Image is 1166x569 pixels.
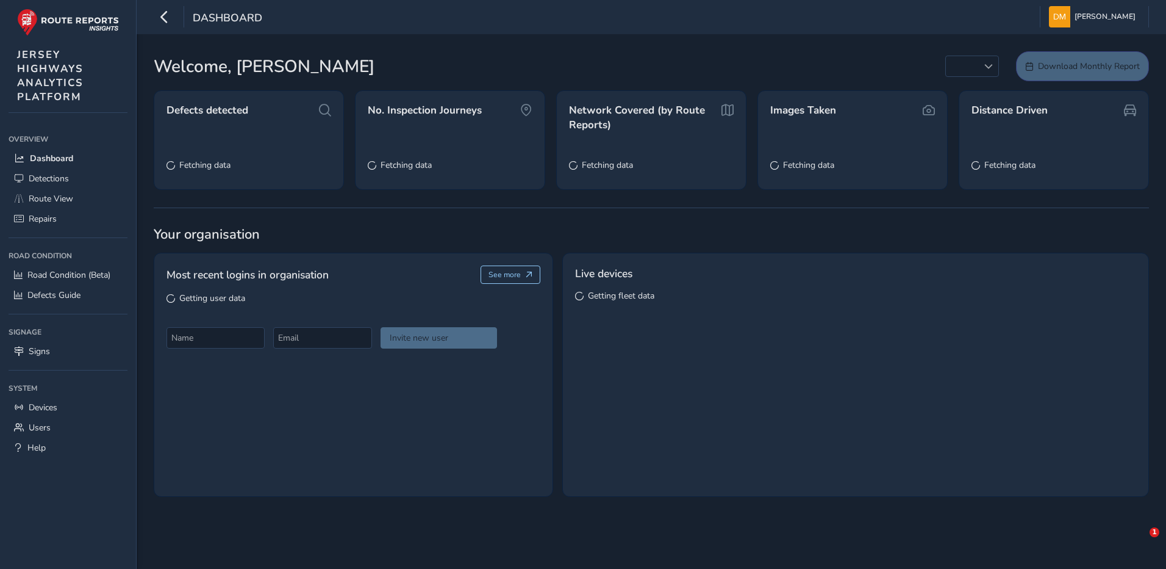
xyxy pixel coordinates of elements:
a: Devices [9,397,127,418]
a: Detections [9,169,127,189]
div: Overview [9,130,127,148]
div: System [9,379,127,397]
input: Email [273,327,371,349]
a: Users [9,418,127,438]
span: Most recent logins in organisation [166,267,329,283]
a: Help [9,438,127,458]
span: Dashboard [30,153,73,164]
span: Road Condition (Beta) [27,269,110,281]
span: Network Covered (by Route Reports) [569,103,717,132]
span: Your organisation [154,225,1149,244]
a: Route View [9,189,127,209]
span: Images Taken [770,103,836,118]
div: Signage [9,323,127,341]
span: [PERSON_NAME] [1075,6,1136,27]
span: Signs [29,346,50,357]
span: Getting user data [179,292,245,304]
a: Signs [9,341,127,361]
span: Fetching data [381,159,432,171]
input: Name [166,327,265,349]
span: Users [29,422,51,433]
a: Repairs [9,209,127,229]
a: Defects Guide [9,285,127,305]
button: [PERSON_NAME] [1049,6,1140,27]
span: No. Inspection Journeys [368,103,482,118]
span: Devices [29,402,57,413]
span: Defects Guide [27,289,80,301]
span: Fetching data [179,159,231,171]
iframe: Intercom live chat [1125,527,1154,557]
span: Route View [29,193,73,205]
img: diamond-layout [1049,6,1070,27]
span: JERSEY HIGHWAYS ANALYTICS PLATFORM [17,48,84,104]
span: Help [27,442,46,454]
span: Repairs [29,213,57,225]
button: See more [481,266,541,284]
span: Live devices [575,266,632,281]
span: Detections [29,173,69,184]
span: Dashboard [193,10,262,27]
a: Road Condition (Beta) [9,265,127,285]
span: Fetching data [783,159,834,171]
span: Fetching data [984,159,1035,171]
a: Dashboard [9,148,127,169]
span: See more [488,270,521,280]
span: Getting fleet data [588,290,654,302]
span: 1 [1150,527,1159,537]
span: Defects detected [166,103,248,118]
span: Distance Driven [971,103,1048,118]
span: Fetching data [582,159,633,171]
img: rr logo [17,9,119,36]
div: Road Condition [9,247,127,265]
span: Welcome, [PERSON_NAME] [154,54,374,79]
